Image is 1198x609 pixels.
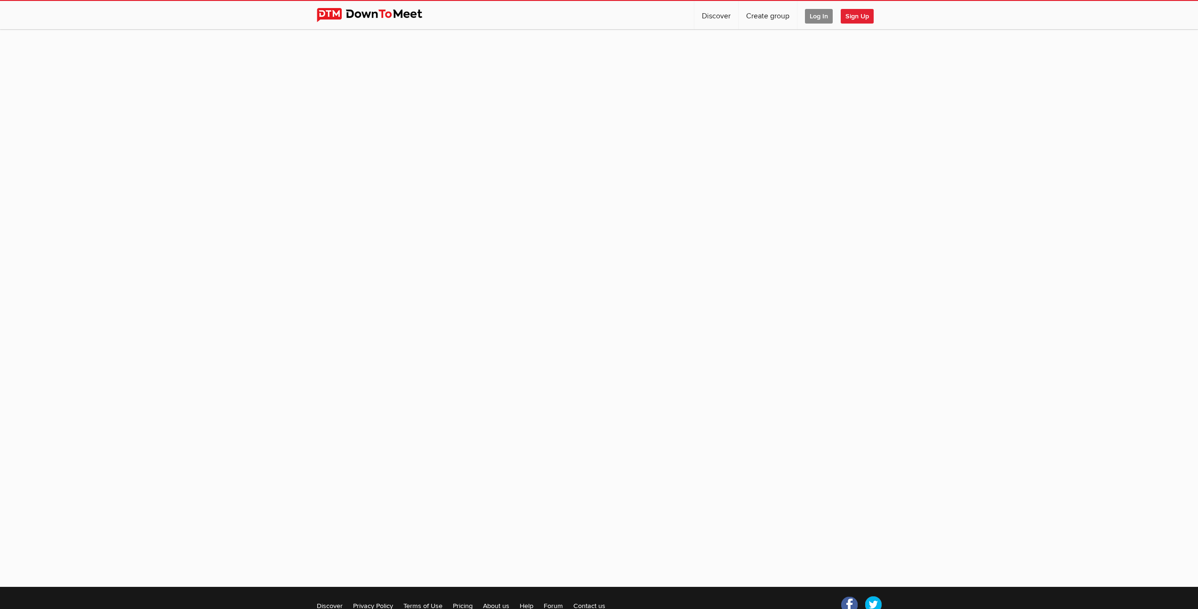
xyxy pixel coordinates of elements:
a: Discover [694,1,738,29]
a: Log In [797,1,840,29]
span: Log In [805,9,833,24]
span: Sign Up [841,9,874,24]
a: Sign Up [841,1,881,29]
img: DownToMeet [317,8,437,22]
a: Create group [739,1,797,29]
